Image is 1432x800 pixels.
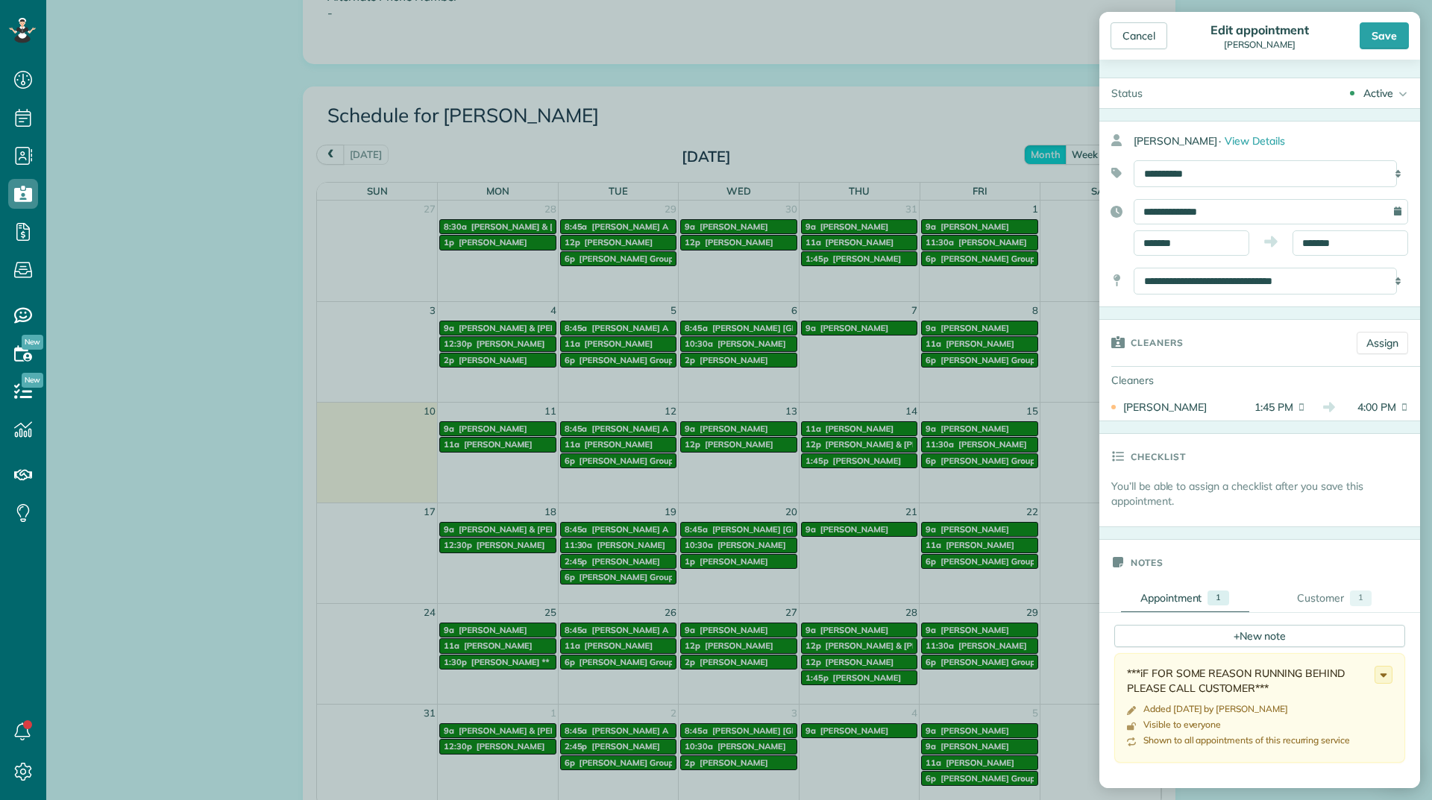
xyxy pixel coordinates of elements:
div: Save [1360,22,1409,49]
div: [PERSON_NAME] [1123,400,1238,415]
div: Customer [1297,590,1344,606]
span: New [22,335,43,350]
span: · [1219,134,1221,148]
a: Assign [1357,332,1408,354]
p: You’ll be able to assign a checklist after you save this appointment. [1111,479,1420,508]
div: Appointment [1140,590,1202,605]
h3: Notes [1131,540,1163,585]
div: Cancel [1111,22,1167,49]
span: New [22,373,43,388]
div: ***iF FOR SOME REASON RUNNING BEHIND PLEASE CALL CUSTOMER*** [1127,666,1375,696]
div: 1 [1208,590,1229,605]
div: Visible to everyone [1143,719,1221,731]
div: Active [1363,86,1393,101]
div: [PERSON_NAME] [1134,127,1420,154]
span: 1:45 PM [1243,400,1293,415]
div: Shown to all appointments of this recurring service [1143,734,1350,746]
div: Status [1099,78,1155,108]
span: + [1234,629,1240,642]
span: 4:00 PM [1345,400,1396,415]
span: View Details [1225,134,1285,148]
div: [PERSON_NAME] [1206,40,1313,50]
h3: Cleaners [1131,320,1184,365]
div: 1 [1350,590,1372,606]
time: Added [DATE] by [PERSON_NAME] [1143,703,1288,714]
div: Cleaners [1099,367,1204,394]
div: Edit appointment [1206,22,1313,37]
div: New note [1114,625,1405,647]
h3: Checklist [1131,434,1186,479]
